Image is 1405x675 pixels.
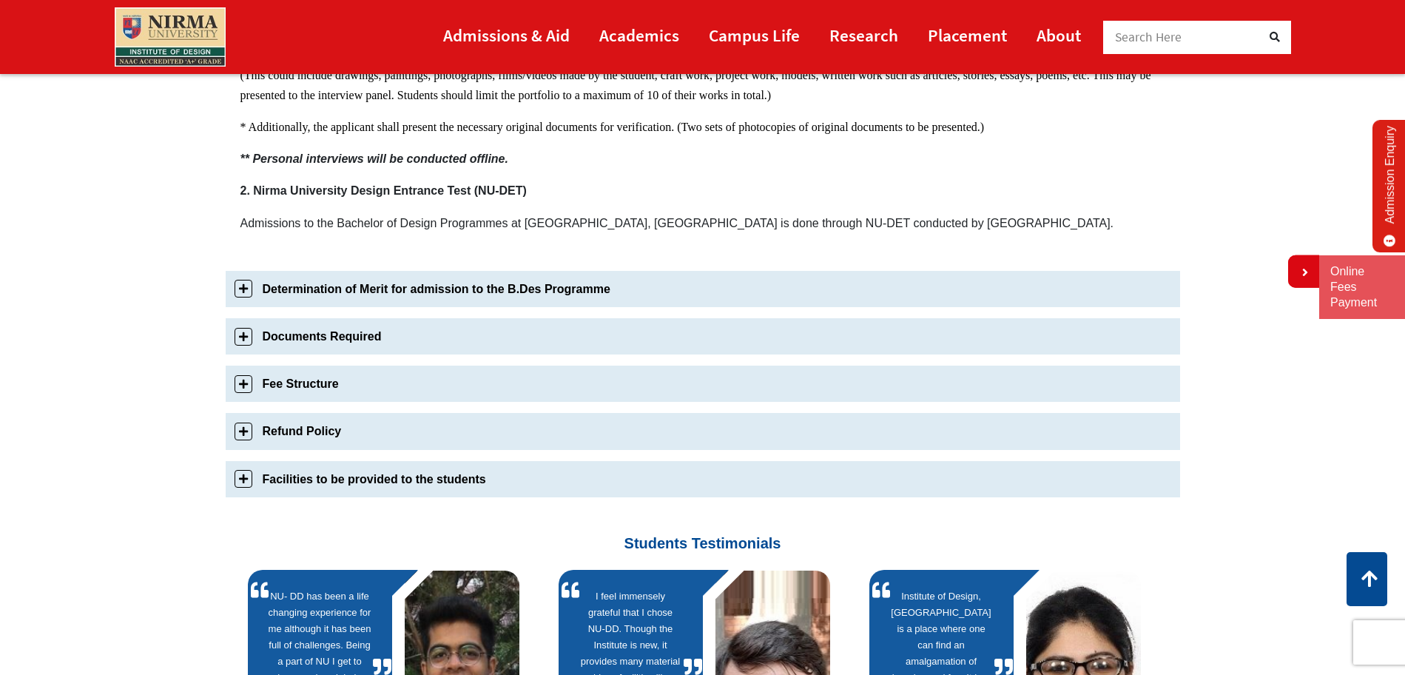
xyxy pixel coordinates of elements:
[928,19,1007,52] a: Placement
[237,508,1169,552] h3: Students Testimonials
[1330,264,1394,310] a: Online Fees Payment
[709,19,800,52] a: Campus Life
[1037,19,1081,52] a: About
[443,19,570,52] a: Admissions & Aid
[115,7,226,67] img: main_logo
[1115,29,1182,45] span: Search Here
[226,413,1180,449] a: Refund Policy
[240,121,985,133] span: * Additionally, the applicant shall present the necessary original documents for verification. (T...
[240,152,508,165] strong: ** Personal interviews will be conducted offline.
[829,19,898,52] a: Research
[599,19,679,52] a: Academics
[240,69,1151,101] span: (This could include drawings, paintings, photographs, films/videos made by the student, craft wor...
[226,366,1180,402] a: Fee Structure
[240,184,527,197] strong: 2. Nirma University Design Entrance Test (NU-DET)
[240,213,1165,233] p: Admissions to the Bachelor of Design Programmes at [GEOGRAPHIC_DATA], [GEOGRAPHIC_DATA] is done t...
[226,461,1180,497] a: Facilities to be provided to the students
[226,271,1180,307] a: Determination of Merit for admission to the B.Des Programme
[226,318,1180,355] a: Documents Required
